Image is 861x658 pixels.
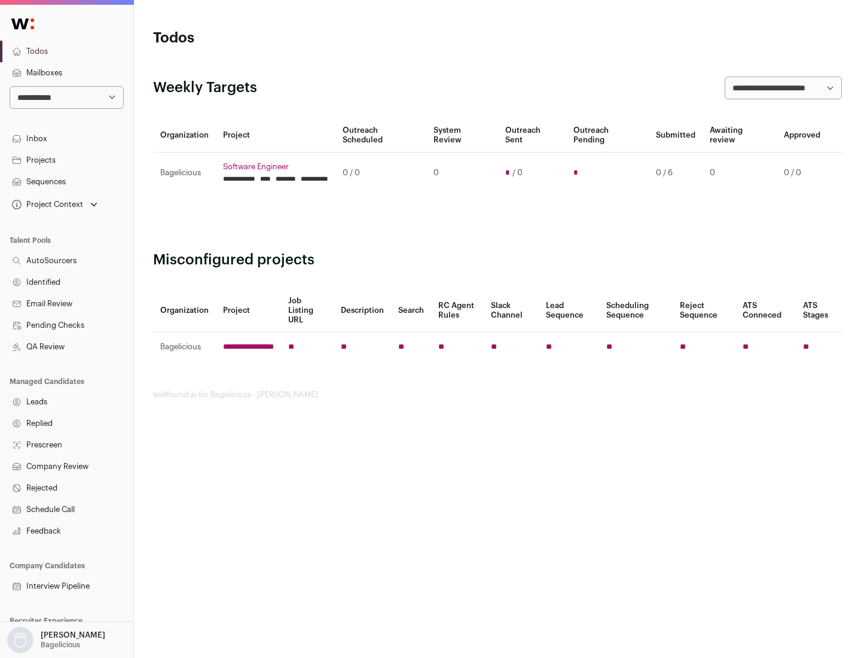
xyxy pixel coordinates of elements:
button: Open dropdown [5,627,108,653]
th: RC Agent Rules [431,289,483,333]
td: Bagelicious [153,153,216,194]
td: 0 / 0 [777,153,828,194]
th: Slack Channel [484,289,539,333]
th: Outreach Scheduled [335,118,426,153]
th: Search [391,289,431,333]
img: Wellfound [5,12,41,36]
img: nopic.png [7,627,33,653]
div: Project Context [10,200,83,209]
th: Project [216,289,281,333]
th: Project [216,118,335,153]
td: 0 / 0 [335,153,426,194]
h2: Weekly Targets [153,78,257,98]
th: Organization [153,289,216,333]
h2: Misconfigured projects [153,251,842,270]
th: Organization [153,118,216,153]
td: 0 [426,153,497,194]
th: System Review [426,118,497,153]
td: 0 [703,153,777,194]
th: ATS Stages [796,289,842,333]
th: Submitted [649,118,703,153]
th: Reject Sequence [673,289,736,333]
th: Outreach Pending [566,118,648,153]
h1: Todos [153,29,383,48]
p: [PERSON_NAME] [41,630,105,640]
button: Open dropdown [10,196,100,213]
footer: wellfound:ai for Bagelicious - [PERSON_NAME] [153,390,842,400]
th: Awaiting review [703,118,777,153]
p: Bagelicious [41,640,80,650]
td: 0 / 6 [649,153,703,194]
th: Job Listing URL [281,289,334,333]
th: Scheduling Sequence [599,289,673,333]
td: Bagelicious [153,333,216,362]
th: Description [334,289,391,333]
span: / 0 [512,168,523,178]
a: Software Engineer [223,162,328,172]
th: Lead Sequence [539,289,599,333]
th: ATS Conneced [735,289,795,333]
th: Approved [777,118,828,153]
th: Outreach Sent [498,118,567,153]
